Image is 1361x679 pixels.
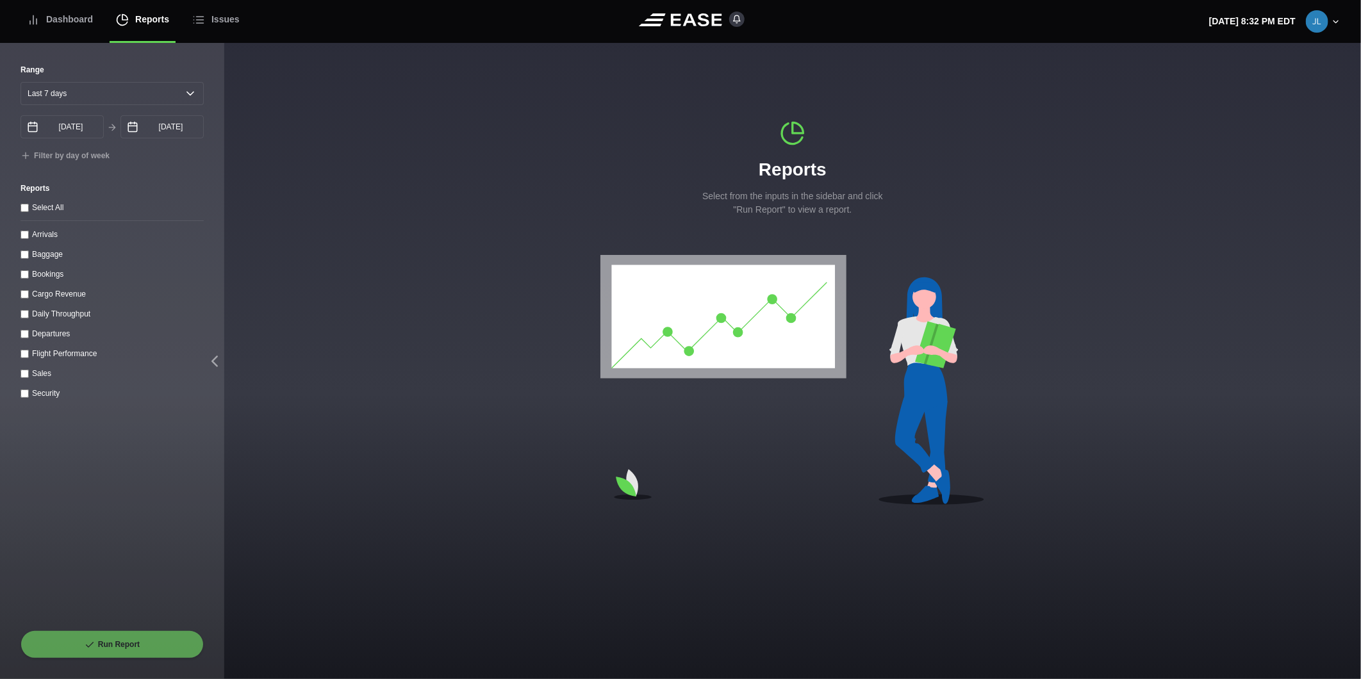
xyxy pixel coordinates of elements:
h1: Reports [697,156,889,183]
label: Sales [32,369,51,378]
label: Baggage [32,250,63,259]
label: Select All [32,203,63,212]
label: Bookings [32,270,63,279]
label: Departures [32,329,70,338]
button: Filter by day of week [21,151,110,161]
label: Daily Throughput [32,309,90,318]
label: Cargo Revenue [32,290,86,299]
p: Select from the inputs in the sidebar and click "Run Report" to view a report. [697,190,889,217]
div: Reports [697,120,889,217]
label: Range [21,64,204,76]
label: Flight Performance [32,349,97,358]
input: mm/dd/yyyy [21,115,104,138]
label: Reports [21,183,204,194]
label: Arrivals [32,230,58,239]
input: mm/dd/yyyy [120,115,204,138]
label: Security [32,389,60,398]
img: 53f407fb3ff95c172032ba983d01de88 [1306,10,1328,33]
p: [DATE] 8:32 PM EDT [1209,15,1296,28]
